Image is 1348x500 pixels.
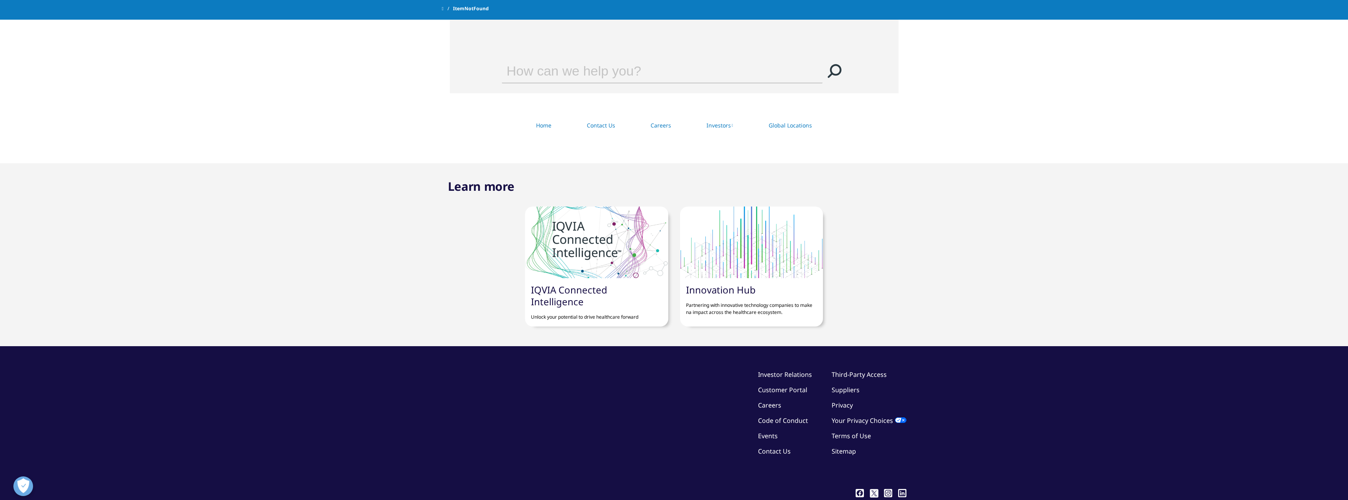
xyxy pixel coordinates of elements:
[769,122,812,129] a: Global Locations
[587,122,615,129] a: Contact Us
[531,283,607,308] a: IQVIA Connected Intelligence
[758,370,812,379] a: Investor Relations
[502,59,800,83] input: Search
[686,283,756,296] a: Innovation Hub
[832,447,856,456] a: Sitemap
[823,59,846,83] a: Search
[758,432,778,440] a: Events
[536,122,551,129] a: Home
[758,386,807,394] a: Customer Portal
[453,2,489,16] span: ItemNotFound
[448,179,514,194] h2: Learn more
[832,370,887,379] a: Third-Party Access
[758,447,791,456] a: Contact Us
[686,296,817,316] p: Partnering with innovative technology companies to make na impact across the healthcare ecosystem.
[651,122,671,129] a: Careers
[758,416,808,425] a: Code of Conduct
[832,416,906,425] a: Your Privacy Choices
[531,308,662,321] p: Unlock your potential to drive healthcare forward
[828,64,841,78] svg: Search
[758,401,781,410] a: Careers
[706,122,733,129] a: Investors
[832,401,853,410] a: Privacy
[832,386,860,394] a: Suppliers
[832,432,871,440] a: Terms of Use
[13,476,33,496] button: Open Preferences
